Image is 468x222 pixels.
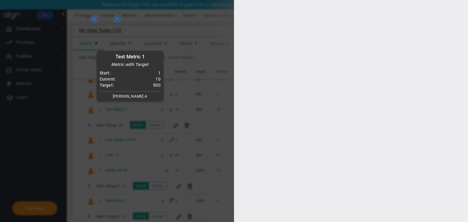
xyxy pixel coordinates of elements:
div: Current: [100,77,161,82]
span: 10 [155,77,160,82]
div: [PERSON_NAME] A [100,91,161,99]
div: Start: [100,71,161,75]
span: 1 [158,71,161,75]
em: Metric with Target [112,62,149,67]
div: Target: [100,83,161,88]
span: 500 [153,83,160,88]
div: Test Metric 1 [100,54,161,60]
